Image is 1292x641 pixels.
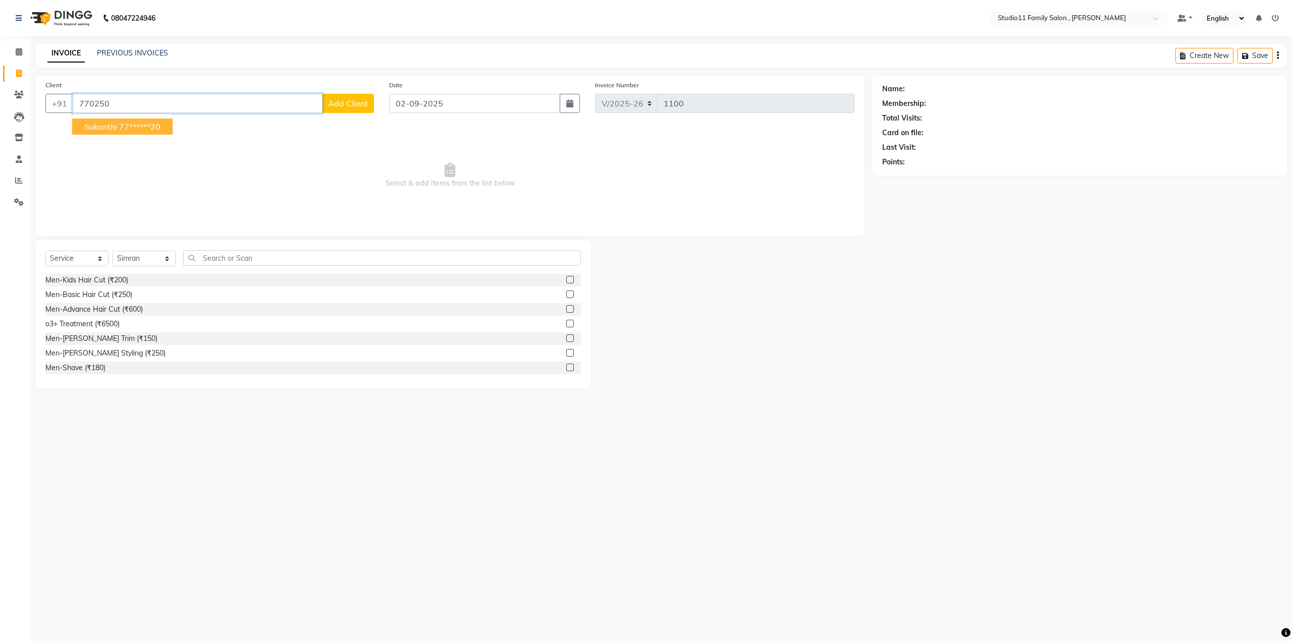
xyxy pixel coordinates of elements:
div: Men-[PERSON_NAME] Trim (₹150) [45,333,157,344]
div: Last Visit: [882,142,916,153]
input: Search by Name/Mobile/Email/Code [73,94,322,113]
span: sukanthi [84,122,117,132]
span: Select & add items from the list below [45,125,854,226]
div: Men-Basic Hair Cut (₹250) [45,289,132,300]
div: Points: [882,157,905,167]
label: Invoice Number [595,81,639,90]
div: o3+ Treatment (₹6500) [45,319,120,329]
a: INVOICE [47,44,85,63]
span: Add Client [328,98,368,108]
div: Men-Kids Hair Cut (₹200) [45,275,128,285]
button: Save [1237,48,1273,64]
button: Create New [1175,48,1233,64]
img: logo [26,4,95,32]
label: Client [45,81,62,90]
input: Search or Scan [183,250,581,266]
button: Add Client [322,94,374,113]
div: Card on file: [882,128,924,138]
div: Name: [882,84,905,94]
div: Men-[PERSON_NAME] Styling (₹250) [45,348,166,359]
div: Membership: [882,98,926,109]
button: +91 [45,94,74,113]
div: Total Visits: [882,113,922,124]
a: PREVIOUS INVOICES [97,48,168,57]
label: Date [389,81,403,90]
div: Men-Advance Hair Cut (₹600) [45,304,143,315]
b: 08047224946 [111,4,155,32]
div: Men-Shave (₹180) [45,363,105,373]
